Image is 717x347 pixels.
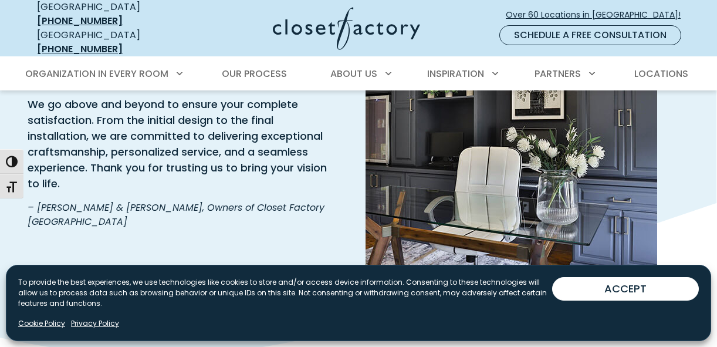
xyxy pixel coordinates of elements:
[506,9,690,21] span: Over 60 Locations in [GEOGRAPHIC_DATA]!
[25,67,168,80] span: Organization in Every Room
[18,318,65,329] a: Cookie Policy
[499,25,681,45] a: Schedule a Free Consultation
[28,97,327,191] strong: We go above and beyond to ensure your complete satisfaction. From the initial design to the final...
[505,5,691,25] a: Over 60 Locations in [GEOGRAPHIC_DATA]!
[37,14,123,28] a: [PHONE_NUMBER]
[18,277,552,309] p: To provide the best experiences, we use technologies like cookies to store and/or access device i...
[330,67,377,80] span: About Us
[37,42,123,56] a: [PHONE_NUMBER]
[535,67,581,80] span: Partners
[427,67,484,80] span: Inspiration
[17,58,700,90] nav: Primary Menu
[222,67,287,80] span: Our Process
[28,201,324,228] em: – [PERSON_NAME] & [PERSON_NAME], Owners of Closet Factory [GEOGRAPHIC_DATA]
[273,7,420,50] img: Closet Factory Logo
[552,277,699,301] button: ACCEPT
[634,67,688,80] span: Locations
[37,28,181,56] div: [GEOGRAPHIC_DATA]
[71,318,119,329] a: Privacy Policy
